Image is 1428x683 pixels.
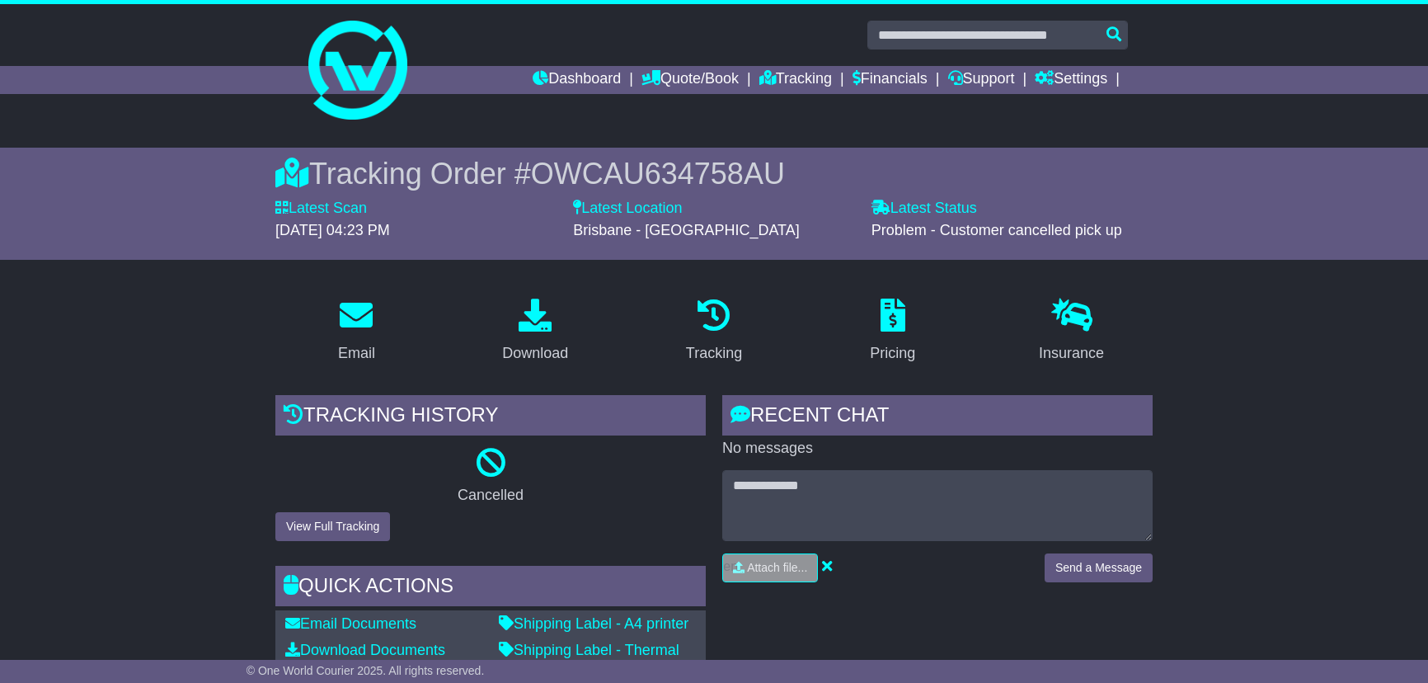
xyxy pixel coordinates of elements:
a: Shipping Label - A4 printer [499,615,688,632]
div: Insurance [1039,342,1104,365]
a: Download [491,293,579,370]
a: Pricing [859,293,926,370]
button: Send a Message [1045,553,1153,582]
span: [DATE] 04:23 PM [275,222,390,238]
a: Support [948,66,1015,94]
a: Shipping Label - Thermal printer [499,642,679,676]
a: Tracking [759,66,832,94]
a: Quote/Book [641,66,739,94]
div: RECENT CHAT [722,395,1153,440]
div: Quick Actions [275,566,706,610]
div: Tracking [686,342,742,365]
div: Tracking Order # [275,156,1153,191]
span: OWCAU634758AU [531,157,785,191]
a: Settings [1035,66,1107,94]
button: View Full Tracking [275,512,390,541]
a: Email Documents [285,615,416,632]
span: Problem - Customer cancelled pick up [871,222,1122,238]
a: Download Documents [285,642,445,658]
div: Pricing [870,342,915,365]
p: No messages [722,440,1153,458]
a: Dashboard [533,66,621,94]
span: Brisbane - [GEOGRAPHIC_DATA] [573,222,799,238]
p: Cancelled [275,487,706,505]
a: Financials [853,66,928,94]
label: Latest Scan [275,200,367,218]
div: Download [502,342,568,365]
div: Email [338,342,375,365]
div: Tracking history [275,395,706,440]
label: Latest Location [573,200,682,218]
a: Insurance [1028,293,1115,370]
a: Email [327,293,386,370]
label: Latest Status [871,200,977,218]
span: © One World Courier 2025. All rights reserved. [247,664,485,677]
a: Tracking [675,293,753,370]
